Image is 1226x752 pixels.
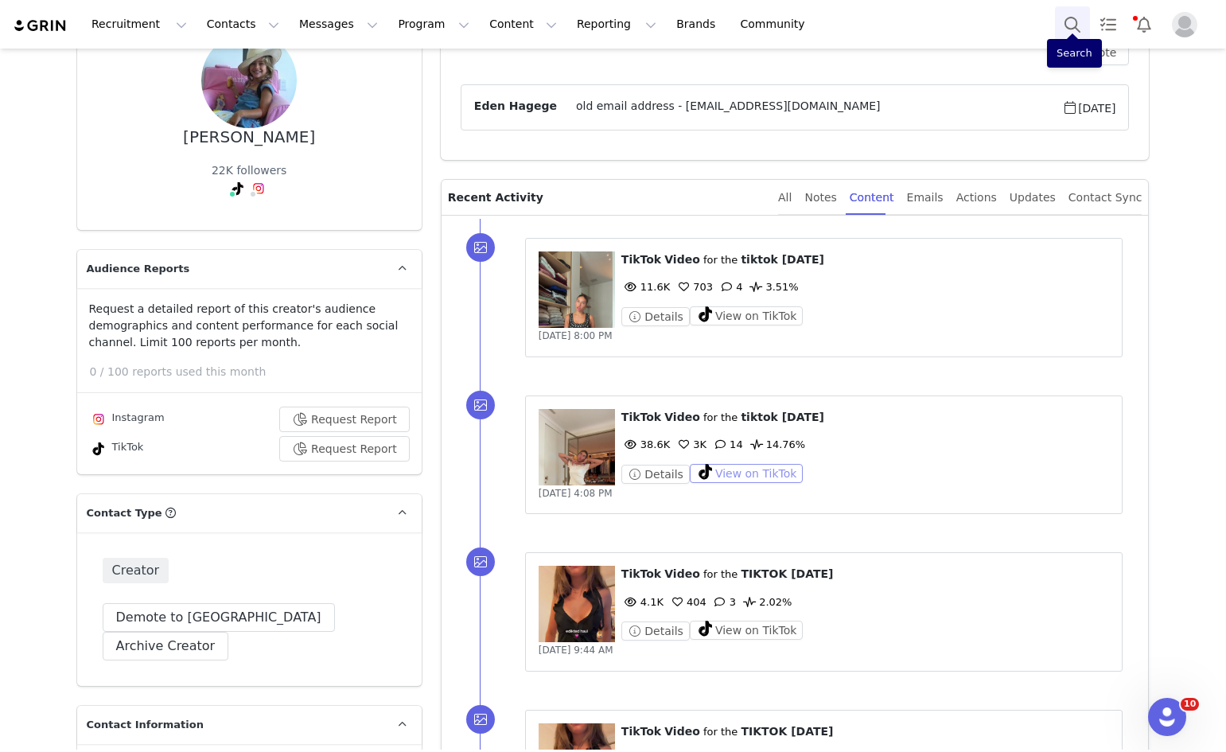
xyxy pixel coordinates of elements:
span: TikTok [621,725,661,738]
span: TIKTOK [DATE] [741,567,833,580]
p: Request a detailed report of this creator's audience demographics and content performance for eac... [89,301,410,351]
span: 14.76% [747,438,806,450]
span: tiktok [DATE] [741,411,824,423]
a: View on TikTok [690,469,804,481]
a: View on TikTok [690,625,804,637]
div: Updates [1010,180,1056,216]
div: Emails [907,180,944,216]
span: 2.02% [740,596,792,608]
span: Creator [103,558,169,583]
span: 3.51% [746,281,798,293]
span: Video [664,411,700,423]
button: View on TikTok [690,464,804,483]
span: TikTok [621,567,661,580]
div: Contact Sync [1068,180,1142,216]
button: Content [480,6,566,42]
button: Profile [1162,12,1213,37]
p: ⁨ ⁩ ⁨ ⁩ for the ⁨ ⁩ [621,251,1110,268]
p: ⁨ ⁩ ⁨ ⁩ for the ⁨ ⁩ [621,723,1110,740]
span: TikTok [621,253,661,266]
button: Request Report [279,436,410,462]
button: Messages [290,6,387,42]
button: Demote to [GEOGRAPHIC_DATA] [103,603,335,632]
iframe: Intercom live chat [1148,698,1186,736]
div: Content [850,180,894,216]
span: [DATE] 9:44 AM [539,645,613,656]
span: 4 [717,281,742,293]
a: Tasks [1091,6,1126,42]
span: 703 [674,281,713,293]
span: old email address - [EMAIL_ADDRESS][DOMAIN_NAME] [557,98,1062,117]
button: Search [1055,6,1090,42]
button: Program [388,6,479,42]
span: 14 [710,438,743,450]
button: Recruitment [82,6,197,42]
p: ⁨ ⁩ ⁨ ⁩ for the ⁨ ⁩ [621,566,1110,583]
button: Details [621,307,690,326]
span: Eden Hagege [474,98,557,117]
span: [DATE] [1062,98,1115,117]
button: Contacts [197,6,289,42]
img: instagram.svg [252,182,265,195]
span: 404 [667,596,706,608]
button: View on TikTok [690,621,804,640]
img: 3752dafb-dfb2-476f-b7fb-55bd515c9024.jpg [201,33,297,128]
span: [DATE] 4:08 PM [539,488,613,499]
button: Notifications [1127,6,1162,42]
span: 3K [674,438,706,450]
div: Actions [956,180,997,216]
span: tiktok [DATE] [741,253,824,266]
p: 0 / 100 reports used this month [90,364,422,380]
span: [DATE] 8:00 PM [539,330,613,341]
div: 22K followers [212,162,286,179]
span: TikTok [621,411,661,423]
img: instagram.svg [92,413,105,426]
span: Video [664,725,700,738]
div: Notes [804,180,836,216]
button: Details [621,621,690,641]
button: View on TikTok [690,306,804,325]
span: 38.6K [621,438,670,450]
span: 11.6K [621,281,670,293]
button: Details [621,465,690,484]
span: Video [664,253,700,266]
div: [PERSON_NAME] [183,128,315,146]
p: ⁨ ⁩ ⁨ ⁩ for the ⁨ ⁩ [621,409,1110,426]
button: Archive Creator [103,632,229,660]
span: 3 [710,596,736,608]
img: grin logo [13,18,68,33]
p: Recent Activity [448,180,765,215]
img: placeholder-profile.jpg [1172,12,1197,37]
button: Request Report [279,407,410,432]
a: Brands [667,6,730,42]
div: All [778,180,792,216]
span: 10 [1181,698,1199,711]
div: TikTok [89,439,144,458]
div: Instagram [89,410,165,429]
span: Video [664,567,700,580]
span: 4.1K [621,596,664,608]
span: Contact Information [87,717,204,733]
a: View on TikTok [690,311,804,323]
a: Community [731,6,822,42]
span: Audience Reports [87,261,190,277]
button: Add Note [1053,40,1130,65]
span: Contact Type [87,505,162,521]
button: Reporting [567,6,666,42]
span: TIKTOK [DATE] [741,725,833,738]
